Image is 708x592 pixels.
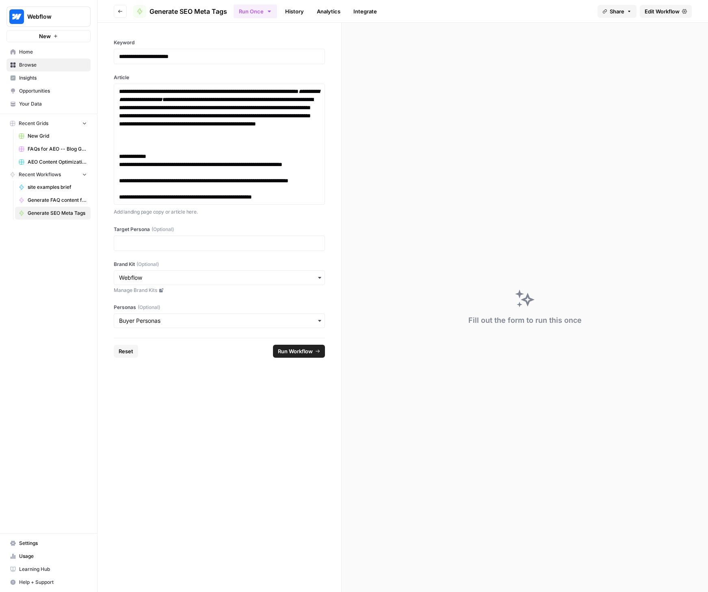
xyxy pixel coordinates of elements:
[119,347,133,355] span: Reset
[152,226,174,233] span: (Optional)
[28,158,87,166] span: AEO Content Optimizations Grid
[280,5,309,18] a: History
[312,5,345,18] a: Analytics
[598,5,637,18] button: Share
[19,48,87,56] span: Home
[19,120,48,127] span: Recent Grids
[15,181,91,194] a: site examples brief
[273,345,325,358] button: Run Workflow
[6,58,91,71] a: Browse
[114,287,325,294] a: Manage Brand Kits
[6,71,91,84] a: Insights
[19,74,87,82] span: Insights
[610,7,624,15] span: Share
[114,261,325,268] label: Brand Kit
[138,304,160,311] span: (Optional)
[6,45,91,58] a: Home
[6,97,91,110] a: Your Data
[19,566,87,573] span: Learning Hub
[15,130,91,143] a: New Grid
[6,563,91,576] a: Learning Hub
[640,5,692,18] a: Edit Workflow
[15,156,91,169] a: AEO Content Optimizations Grid
[19,553,87,560] span: Usage
[28,210,87,217] span: Generate SEO Meta Tags
[19,100,87,108] span: Your Data
[19,87,87,95] span: Opportunities
[6,169,91,181] button: Recent Workflows
[19,171,61,178] span: Recent Workflows
[468,315,582,326] div: Fill out the form to run this once
[114,226,325,233] label: Target Persona
[27,13,76,21] span: Webflow
[28,184,87,191] span: site examples brief
[114,74,325,81] label: Article
[19,61,87,69] span: Browse
[6,30,91,42] button: New
[234,4,277,18] button: Run Once
[15,194,91,207] a: Generate FAQ content for AEO [Product/Features]
[133,5,227,18] a: Generate SEO Meta Tags
[114,304,325,311] label: Personas
[114,345,138,358] button: Reset
[28,132,87,140] span: New Grid
[9,9,24,24] img: Webflow Logo
[6,6,91,27] button: Workspace: Webflow
[349,5,382,18] a: Integrate
[278,347,313,355] span: Run Workflow
[28,145,87,153] span: FAQs for AEO -- Blog Grid
[6,576,91,589] button: Help + Support
[6,537,91,550] a: Settings
[645,7,680,15] span: Edit Workflow
[15,143,91,156] a: FAQs for AEO -- Blog Grid
[6,550,91,563] a: Usage
[114,39,325,46] label: Keyword
[39,32,51,40] span: New
[114,208,325,216] p: Add landing page copy or article here.
[119,274,320,282] input: Webflow
[149,6,227,16] span: Generate SEO Meta Tags
[28,197,87,204] span: Generate FAQ content for AEO [Product/Features]
[6,117,91,130] button: Recent Grids
[15,207,91,220] a: Generate SEO Meta Tags
[6,84,91,97] a: Opportunities
[119,317,320,325] input: Buyer Personas
[19,540,87,547] span: Settings
[136,261,159,268] span: (Optional)
[19,579,87,586] span: Help + Support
